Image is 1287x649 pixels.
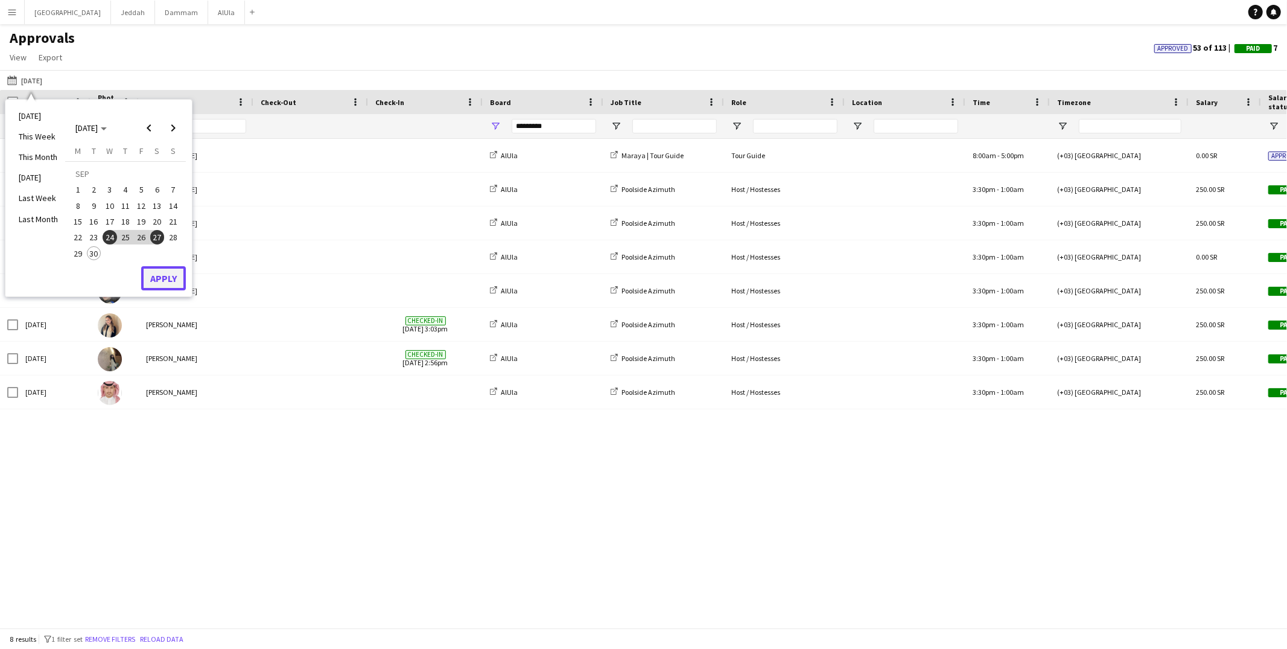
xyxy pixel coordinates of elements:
span: 23 [87,230,101,245]
span: 1:00am [1000,185,1024,194]
span: 21 [166,214,180,229]
span: AlUla [501,252,518,261]
span: W [106,145,113,156]
span: AlUla [501,286,518,295]
span: Photo [98,93,117,111]
span: 250.00 SR [1196,219,1224,228]
span: AlUla [501,320,518,329]
button: 27-09-2025 [149,229,165,245]
button: 20-09-2025 [149,214,165,229]
div: (+03) [GEOGRAPHIC_DATA] [1050,139,1189,172]
span: [DATE] 2:56pm [375,342,475,375]
button: 11-09-2025 [118,198,133,214]
span: 18 [118,214,133,229]
span: Check-Out [261,98,296,107]
span: 7 [166,183,180,197]
button: 01-09-2025 [70,182,86,197]
span: 27 [150,230,165,245]
input: Role Filter Input [753,119,837,133]
div: (+03) [GEOGRAPHIC_DATA] [1050,376,1189,409]
button: 16-09-2025 [86,214,101,229]
a: Poolside Azimuth [611,388,675,397]
button: 26-09-2025 [133,229,149,245]
button: 17-09-2025 [102,214,118,229]
span: Approved [1158,45,1189,53]
span: Salary [1196,98,1218,107]
span: 250.00 SR [1196,286,1224,295]
span: AlUla [501,185,518,194]
a: Poolside Azimuth [611,286,675,295]
button: Open Filter Menu [1057,121,1068,132]
span: Poolside Azimuth [621,388,675,397]
span: - [997,185,999,194]
img: Joud Aljuhani [98,347,122,371]
span: - [997,286,999,295]
button: 15-09-2025 [70,214,86,229]
span: 6 [150,183,165,197]
span: 1:00am [1000,354,1024,363]
span: 0.00 SR [1196,252,1217,261]
a: AlUla [490,151,518,160]
div: [PERSON_NAME] [139,139,253,172]
span: 20 [150,214,165,229]
button: 25-09-2025 [118,229,133,245]
a: AlUla [490,252,518,261]
span: T [123,145,127,156]
span: 7 [1235,42,1277,53]
div: (+03) [GEOGRAPHIC_DATA] [1050,173,1189,206]
span: AlUla [501,151,518,160]
span: 22 [71,230,85,245]
a: AlUla [490,320,518,329]
div: Host / Hostesses [724,308,845,341]
button: Open Filter Menu [1268,121,1279,132]
span: M [75,145,81,156]
li: [DATE] [11,167,65,188]
span: - [997,320,999,329]
a: Poolside Azimuth [611,252,675,261]
button: 28-09-2025 [165,229,181,245]
a: AlUla [490,219,518,228]
span: 250.00 SR [1196,320,1224,329]
li: Last Week [11,188,65,208]
button: AlUla [208,1,245,24]
button: 03-09-2025 [102,182,118,197]
span: Location [852,98,882,107]
span: 3:30pm [973,320,996,329]
div: (+03) [GEOGRAPHIC_DATA] [1050,206,1189,240]
span: 3 [103,183,117,197]
div: Host / Hostesses [724,240,845,273]
div: Host / Hostesses [724,206,845,240]
span: 1:00am [1000,286,1024,295]
button: Remove filters [83,633,138,646]
li: [DATE] [11,106,65,126]
span: 16 [87,214,101,229]
li: This Week [11,126,65,147]
span: - [997,388,999,397]
li: This Month [11,147,65,167]
span: 3:30pm [973,252,996,261]
span: 250.00 SR [1196,388,1224,397]
input: Timezone Filter Input [1079,119,1181,133]
button: 13-09-2025 [149,198,165,214]
span: T [92,145,96,156]
span: Checked-in [405,316,446,325]
span: S [155,145,160,156]
span: Role [731,98,746,107]
a: Poolside Azimuth [611,354,675,363]
button: 18-09-2025 [118,214,133,229]
td: SEP [70,166,181,182]
span: AlUla [501,354,518,363]
span: 19 [134,214,148,229]
div: Tour Guide [724,139,845,172]
button: Previous month [137,116,161,140]
span: 4 [118,183,133,197]
span: 1 filter set [51,635,83,644]
button: Open Filter Menu [731,121,742,132]
div: Host / Hostesses [724,274,845,307]
span: - [997,219,999,228]
span: 3:30pm [973,354,996,363]
div: (+03) [GEOGRAPHIC_DATA] [1050,240,1189,273]
span: 3:30pm [973,286,996,295]
div: Host / Hostesses [724,342,845,375]
button: 08-09-2025 [70,198,86,214]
